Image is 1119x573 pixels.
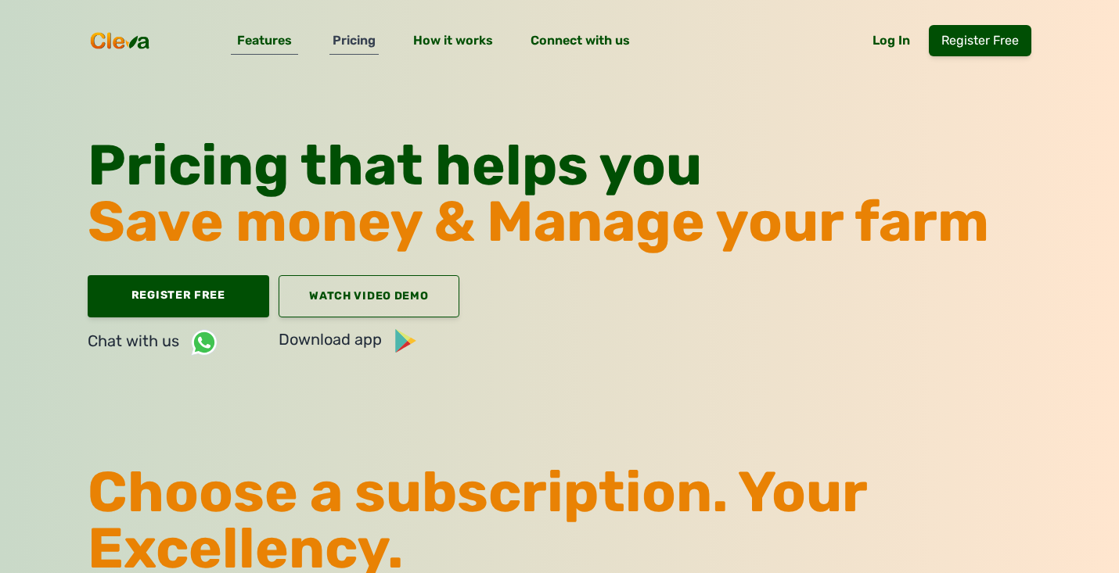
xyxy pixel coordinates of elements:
[929,25,1031,56] a: Register Free
[88,30,153,51] img: cleva_logo.png
[88,275,269,317] a: Register Free
[279,327,460,358] a: Download app
[88,331,189,350] span: Chat with us
[869,33,913,55] a: Log In
[515,25,646,56] a: Connect with us
[410,33,496,55] span: How it works
[234,33,295,55] span: Features
[88,327,269,358] a: Chat with us
[317,25,391,56] a: Pricing
[329,33,379,55] span: Pricing
[231,33,298,55] a: Features
[279,330,391,349] span: Download app
[398,25,509,56] a: How it works
[88,188,989,255] span: Save money & Manage your farm
[279,275,460,317] a: Watch Video Demo
[88,132,702,199] span: Pricing that helps you
[527,33,633,55] span: Connect with us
